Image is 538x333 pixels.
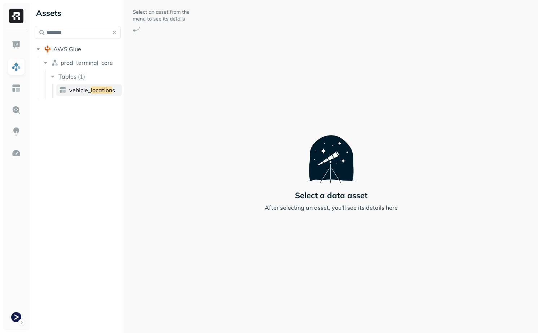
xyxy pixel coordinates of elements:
[12,148,21,158] img: Optimization
[69,86,91,94] span: vehicle_
[58,73,76,80] span: Tables
[133,27,140,32] img: Arrow
[51,59,58,66] img: namespace
[12,40,21,50] img: Dashboard
[9,9,23,23] img: Ryft
[133,9,190,22] p: Select an asset from the menu to see its details
[59,86,66,94] img: table
[12,105,21,115] img: Query Explorer
[112,86,115,94] span: s
[12,62,21,71] img: Assets
[265,203,398,212] p: After selecting an asset, you’ll see its details here
[11,312,21,322] img: Terminal
[91,86,112,94] span: location
[78,73,85,80] p: ( 1 )
[42,57,121,68] button: prod_terminal_core
[307,121,356,183] img: Telescope
[53,45,81,53] span: AWS Glue
[12,127,21,136] img: Insights
[295,190,367,200] p: Select a data asset
[35,43,121,55] button: AWS Glue
[35,7,121,19] div: Assets
[12,84,21,93] img: Asset Explorer
[49,71,122,82] button: Tables(1)
[61,59,113,66] span: prod_terminal_core
[44,45,51,53] img: root
[56,84,122,96] a: vehicle_locations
